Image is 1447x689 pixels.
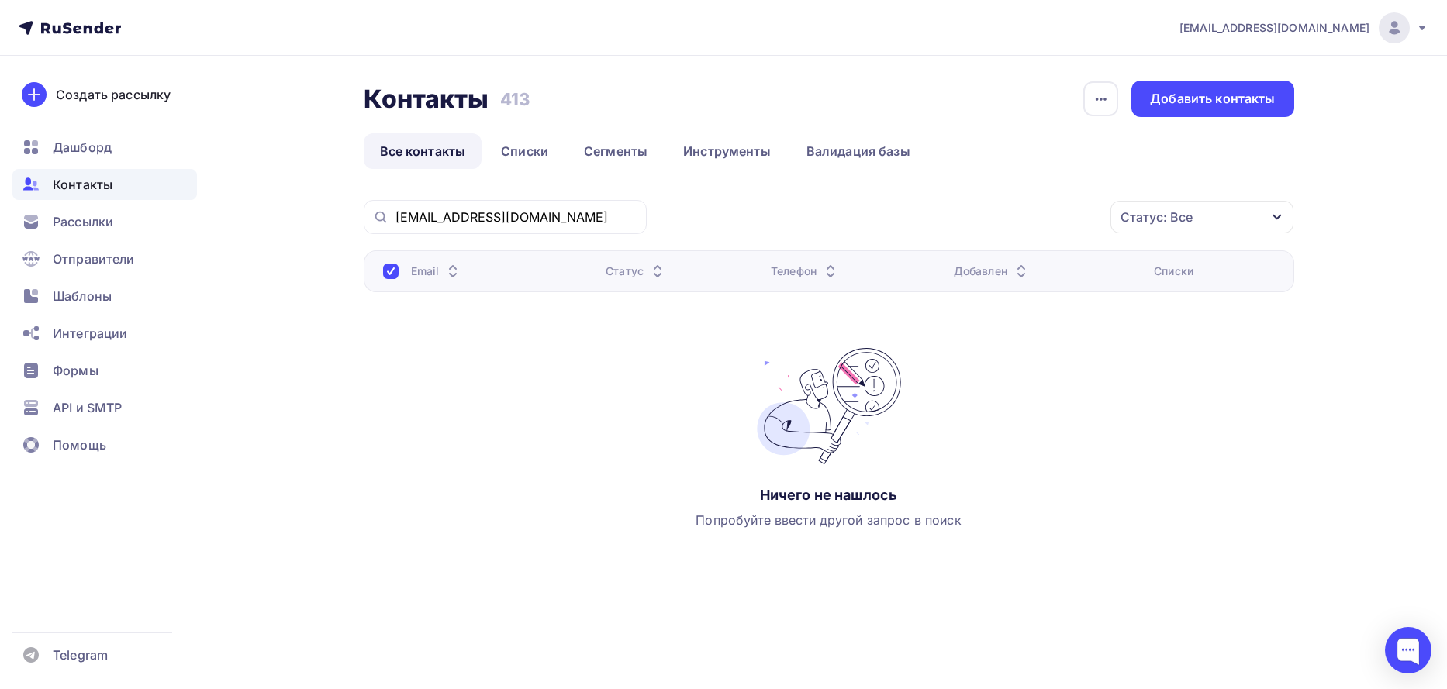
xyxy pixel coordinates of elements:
[53,646,108,664] span: Telegram
[606,264,667,279] div: Статус
[364,133,482,169] a: Все контакты
[53,138,112,157] span: Дашборд
[1121,208,1193,226] div: Статус: Все
[12,281,197,312] a: Шаблоны
[12,243,197,274] a: Отправители
[500,88,530,110] h3: 413
[395,208,637,226] input: Поиск
[53,250,135,268] span: Отправители
[12,206,197,237] a: Рассылки
[760,486,897,505] div: Ничего не нашлось
[790,133,927,169] a: Валидация базы
[568,133,664,169] a: Сегменты
[954,264,1031,279] div: Добавлен
[1154,264,1193,279] div: Списки
[1179,12,1428,43] a: [EMAIL_ADDRESS][DOMAIN_NAME]
[1150,90,1275,108] div: Добавить контакты
[53,436,106,454] span: Помощь
[12,355,197,386] a: Формы
[53,398,122,417] span: API и SMTP
[56,85,171,104] div: Создать рассылку
[53,361,98,380] span: Формы
[411,264,463,279] div: Email
[667,133,787,169] a: Инструменты
[53,287,112,305] span: Шаблоны
[1179,20,1369,36] span: [EMAIL_ADDRESS][DOMAIN_NAME]
[364,84,489,115] h2: Контакты
[771,264,840,279] div: Телефон
[53,324,127,343] span: Интеграции
[696,511,961,529] div: Попробуйте ввести другой запрос в поиск
[1110,200,1294,234] button: Статус: Все
[53,212,113,231] span: Рассылки
[12,132,197,163] a: Дашборд
[485,133,565,169] a: Списки
[12,169,197,200] a: Контакты
[53,175,112,194] span: Контакты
